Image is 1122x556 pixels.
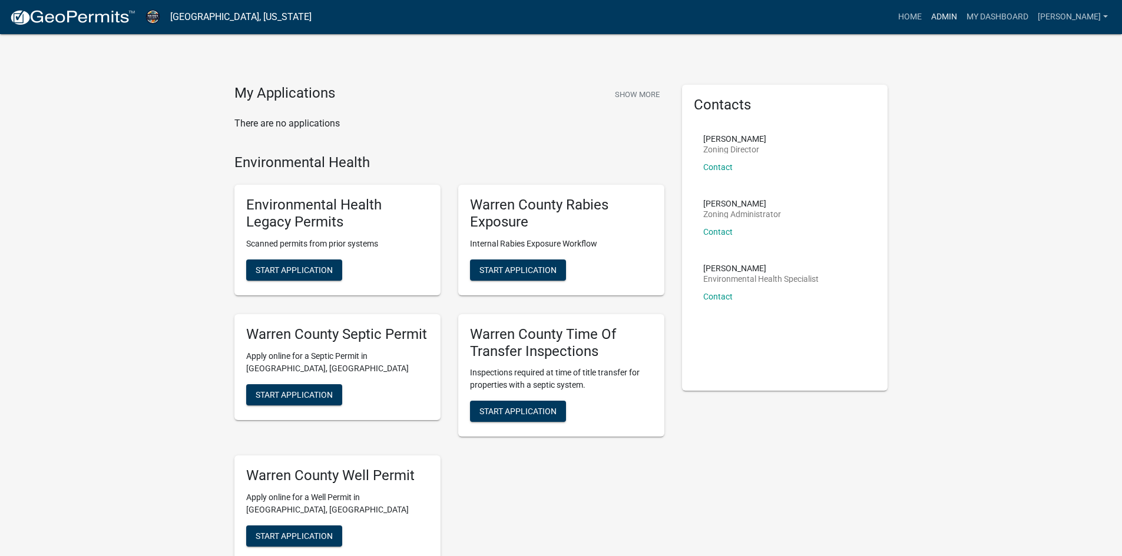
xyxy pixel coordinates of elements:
p: [PERSON_NAME] [703,199,781,208]
h4: Environmental Health [234,154,664,171]
a: Contact [703,162,733,172]
p: There are no applications [234,116,664,131]
p: Apply online for a Septic Permit in [GEOGRAPHIC_DATA], [GEOGRAPHIC_DATA] [246,350,429,375]
img: Warren County, Iowa [145,9,161,25]
p: [PERSON_NAME] [703,135,766,143]
a: Admin [926,6,962,28]
p: [PERSON_NAME] [703,264,819,272]
span: Start Application [479,265,557,274]
a: Contact [703,227,733,237]
p: Internal Rabies Exposure Workflow [470,238,653,250]
a: [GEOGRAPHIC_DATA], [US_STATE] [170,7,312,27]
button: Start Application [246,525,342,547]
p: Zoning Director [703,145,766,154]
button: Start Application [246,384,342,405]
button: Start Application [246,259,342,281]
a: Contact [703,292,733,301]
h5: Environmental Health Legacy Permits [246,197,429,231]
h5: Warren County Time Of Transfer Inspections [470,326,653,360]
button: Start Application [470,401,566,422]
span: Start Application [256,265,333,274]
p: Apply online for a Well Permit in [GEOGRAPHIC_DATA], [GEOGRAPHIC_DATA] [246,491,429,516]
button: Show More [610,85,664,104]
button: Start Application [470,259,566,281]
h5: Warren County Well Permit [246,467,429,484]
span: Start Application [256,531,333,541]
h4: My Applications [234,85,335,102]
span: Start Application [479,407,557,416]
p: Inspections required at time of title transfer for properties with a septic system. [470,367,653,391]
p: Zoning Administrator [703,210,781,218]
a: My Dashboard [962,6,1033,28]
p: Scanned permits from prior systems [246,238,429,250]
p: Environmental Health Specialist [703,275,819,283]
h5: Contacts [694,96,876,114]
a: Home [893,6,926,28]
span: Start Application [256,389,333,399]
h5: Warren County Septic Permit [246,326,429,343]
h5: Warren County Rabies Exposure [470,197,653,231]
a: [PERSON_NAME] [1033,6,1113,28]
